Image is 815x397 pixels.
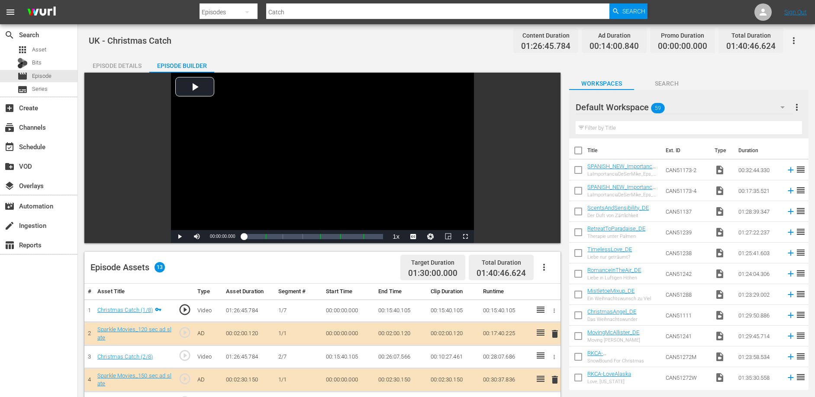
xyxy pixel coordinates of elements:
span: Schedule [4,142,15,152]
span: 01:26:45.784 [521,42,570,51]
span: Asset [32,45,46,54]
span: UK - Christmas Catch [89,35,171,46]
span: Episode [32,72,52,80]
span: delete [550,375,560,385]
span: play_circle_outline [178,326,191,339]
td: 1/1 [275,322,322,346]
span: Video [715,372,725,383]
span: reorder [796,206,806,216]
td: 00:02:30.150 [427,368,480,391]
td: Video [194,299,222,322]
th: Type [709,138,733,163]
span: reorder [796,247,806,258]
th: Type [194,284,222,300]
svg: Add to Episode [786,311,796,320]
td: 2 [84,322,94,346]
div: Episode Assets [90,262,165,272]
td: 00:00:00.000 [322,368,375,391]
td: 00:26:07.566 [375,346,427,368]
td: CAN51173-2 [662,160,711,180]
span: reorder [796,351,806,362]
span: play_circle_outline [178,303,191,316]
td: CAN51137 [662,201,711,222]
div: Default Workspace [576,95,793,119]
td: 00:02:30.150 [375,368,427,391]
td: 01:23:58.534 [735,346,783,367]
div: Progress Bar [244,234,383,239]
span: reorder [796,330,806,341]
td: 01:25:41.603 [735,243,783,263]
span: Reports [4,240,15,250]
button: Captions [405,230,422,243]
td: 01:23:29.002 [735,284,783,305]
div: Ein Weihnachtswunsch zu Viel [587,296,651,301]
span: Video [715,352,725,362]
div: Liebe nur geträumt? [587,254,632,260]
th: Asset Duration [222,284,275,300]
td: 00:02:00.120 [427,322,480,346]
div: Promo Duration [658,29,707,42]
th: Asset Title [94,284,175,300]
a: ScentsAndSensibility_DE [587,205,649,211]
td: 00:02:30.150 [222,368,275,391]
td: CAN51239 [662,222,711,243]
td: 01:35:30.558 [735,367,783,388]
span: 13 [155,262,165,272]
div: Target Duration [408,256,457,269]
span: Video [715,331,725,341]
td: 1/1 [275,368,322,391]
div: Bits [17,58,28,68]
span: Create [4,103,15,113]
button: Jump To Time [422,230,439,243]
td: 00:02:00.120 [375,322,427,346]
div: Video Player [171,73,474,243]
span: play_circle_outline [178,349,191,362]
button: delete [550,374,560,386]
td: 00:15:40.105 [427,299,480,322]
td: 1/7 [275,299,322,322]
span: Video [715,227,725,237]
a: Sign Out [784,9,807,16]
th: Duration [733,138,785,163]
div: Liebe in Luftigen Höhen [587,275,641,281]
span: 00:00:00.000 [210,234,235,239]
span: Video [715,165,725,175]
td: 00:00:00.000 [322,322,375,346]
span: reorder [796,268,806,279]
td: 01:24:04.306 [735,263,783,284]
span: Automation [4,201,15,211]
td: 2/7 [275,346,322,368]
button: delete [550,327,560,340]
div: Therapie unter Palmen [587,234,645,239]
td: 00:17:40.225 [480,322,532,346]
td: 00:00:00.000 [322,299,375,322]
td: CAN51272W [662,367,711,388]
svg: Add to Episode [786,248,796,258]
td: 00:15:40.105 [322,346,375,368]
svg: Add to Episode [786,207,796,216]
a: Sparkle Movies_150 sec ad slate [97,372,171,387]
a: SPANISH_NEW_ImportanceOfBeingMike_Eps_6-10 [587,163,656,176]
span: Episode [17,71,28,81]
span: reorder [796,227,806,237]
button: Mute [188,230,206,243]
span: 00:14:00.840 [590,42,639,51]
div: Love, [US_STATE] [587,379,631,384]
div: Total Duration [477,256,526,269]
svg: Add to Episode [786,186,796,195]
td: 01:29:45.714 [735,326,783,346]
svg: Add to Episode [786,165,796,175]
th: Clip Duration [427,284,480,300]
a: Sparkle Movies_120 sec ad slate [97,326,171,341]
div: Content Duration [521,29,570,42]
span: Video [715,310,725,320]
svg: Add to Episode [786,269,796,279]
td: AD [194,368,222,391]
span: 01:40:46.624 [477,268,526,278]
div: Das Weihnachtswunder [587,317,638,322]
td: CAN51272M [662,346,711,367]
span: 01:40:46.624 [726,42,776,51]
td: 00:32:44.330 [735,160,783,180]
span: reorder [796,372,806,382]
td: CAN51241 [662,326,711,346]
